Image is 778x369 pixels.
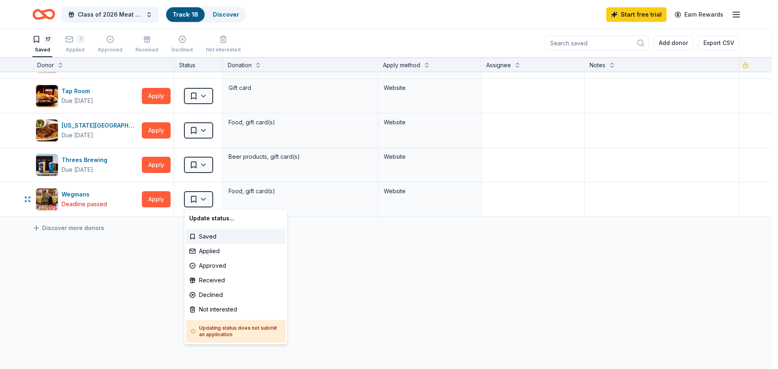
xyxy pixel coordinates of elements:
div: Received [186,273,286,288]
div: Approved [186,258,286,273]
div: Declined [186,288,286,302]
div: Update status... [186,211,286,226]
h5: Updating status does not submit an application [191,325,281,338]
div: Applied [186,244,286,258]
div: Saved [186,229,286,244]
div: Not interested [186,302,286,317]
